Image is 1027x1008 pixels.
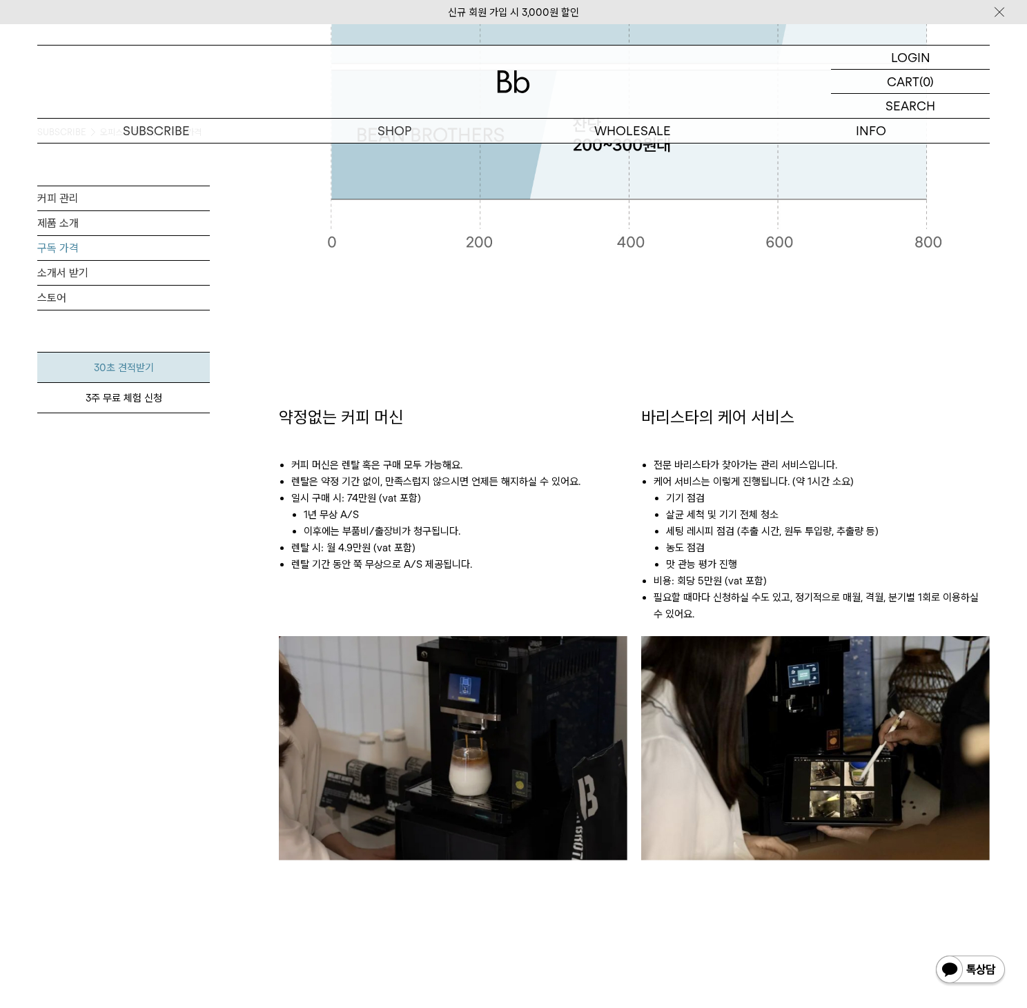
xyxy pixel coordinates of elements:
li: 케어 서비스는 이렇게 진행됩니다. (약 1시간 소요) [654,473,990,573]
a: 제품 소개 [37,211,210,235]
li: 렌탈 시: 월 4.9만원 (vat 포함) [291,540,627,556]
img: 바리스타의 케어 서비스 [641,636,990,860]
p: LOGIN [891,46,930,69]
a: 30초 견적받기 [37,352,210,383]
a: LOGIN [831,46,990,70]
a: 신규 회원 가입 시 3,000원 할인 [448,6,579,19]
li: 비용: 회당 5만원 (vat 포함) [654,573,990,589]
li: 렌탈 기간 동안 쭉 무상으로 A/S 제공됩니다. [291,556,627,573]
img: 카카오톡 채널 1:1 채팅 버튼 [935,954,1006,987]
a: 구독 가격 [37,236,210,260]
li: 커피 머신은 렌탈 혹은 구매 모두 가능해요. [291,457,627,473]
h3: 약정없는 커피 머신 [279,406,627,429]
li: 농도 점검 [666,540,990,556]
li: 세팅 레시피 점검 (추출 시간, 원두 투입량, 추출량 등) [666,523,990,540]
a: 커피 관리 [37,186,210,210]
p: SEARCH [886,94,935,118]
p: (0) [919,70,934,93]
p: CART [887,70,919,93]
li: 렌탈은 약정 기간 없이, 만족스럽지 않으시면 언제든 해지하실 수 있어요. [291,473,627,490]
li: 필요할 때마다 신청하실 수도 있고, 정기적으로 매월, 격월, 분기별 1회로 이용하실 수 있어요. [654,589,990,622]
a: CART (0) [831,70,990,94]
a: 스토어 [37,286,210,310]
li: 살균 세척 및 기기 전체 청소 [666,506,990,523]
li: 일시 구매 시: 74만원 (vat 포함) [291,490,627,540]
img: 로고 [497,70,530,93]
li: 기기 점검 [666,490,990,506]
img: 약정없는 커피 머신 [279,636,627,860]
li: 맛 관능 평가 진행 [666,556,990,573]
a: SUBSCRIBE [37,119,275,143]
li: 전문 바리스타가 찾아가는 관리 서비스입니다. [654,457,990,473]
a: SHOP [275,119,513,143]
li: 1년 무상 A/S [304,506,627,523]
p: WHOLESALE [513,119,752,143]
li: 이후에는 부품비/출장비가 청구됩니다. [304,523,627,540]
h3: 바리스타의 케어 서비스 [641,406,990,429]
a: 3주 무료 체험 신청 [37,383,210,413]
p: INFO [752,119,990,143]
a: 소개서 받기 [37,261,210,285]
